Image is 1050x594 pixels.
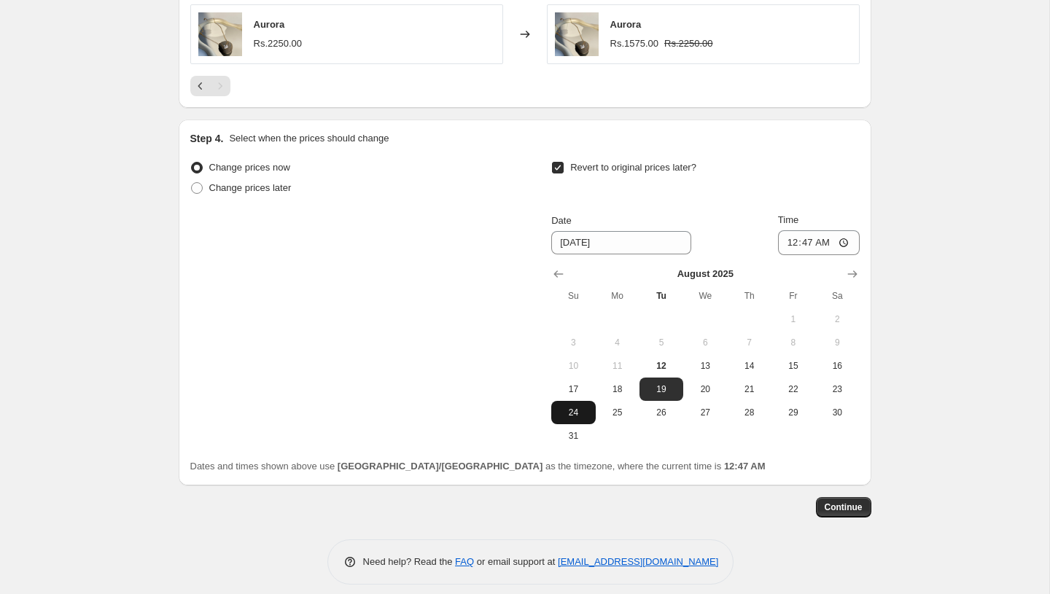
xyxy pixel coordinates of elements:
span: 9 [821,337,853,348]
span: 2 [821,313,853,325]
span: Continue [825,501,863,513]
button: Sunday August 10 2025 [551,354,595,378]
th: Wednesday [683,284,727,308]
span: 28 [733,407,765,418]
button: Continue [816,497,871,517]
div: Rs.2250.00 [254,36,303,51]
span: 18 [602,383,634,395]
span: 22 [777,383,809,395]
button: Sunday August 17 2025 [551,378,595,401]
span: 14 [733,360,765,372]
button: Thursday August 21 2025 [727,378,771,401]
button: Thursday August 28 2025 [727,401,771,424]
button: Monday August 4 2025 [596,331,639,354]
button: Monday August 11 2025 [596,354,639,378]
a: [EMAIL_ADDRESS][DOMAIN_NAME] [558,556,718,567]
span: Date [551,215,571,226]
span: 17 [557,383,589,395]
b: [GEOGRAPHIC_DATA]/[GEOGRAPHIC_DATA] [338,461,542,472]
button: Wednesday August 13 2025 [683,354,727,378]
button: Saturday August 9 2025 [815,331,859,354]
span: 25 [602,407,634,418]
button: Friday August 8 2025 [771,331,815,354]
span: Tu [645,290,677,302]
button: Saturday August 2 2025 [815,308,859,331]
span: 24 [557,407,589,418]
button: Friday August 22 2025 [771,378,815,401]
button: Wednesday August 6 2025 [683,331,727,354]
span: 7 [733,337,765,348]
span: 29 [777,407,809,418]
span: 3 [557,337,589,348]
button: Show next month, September 2025 [842,264,863,284]
button: Thursday August 7 2025 [727,331,771,354]
span: or email support at [474,556,558,567]
a: FAQ [455,556,474,567]
th: Friday [771,284,815,308]
span: Need help? Read the [363,556,456,567]
button: Saturday August 30 2025 [815,401,859,424]
span: Mo [602,290,634,302]
span: Revert to original prices later? [570,162,696,173]
strike: Rs.2250.00 [664,36,713,51]
span: 5 [645,337,677,348]
th: Thursday [727,284,771,308]
th: Tuesday [639,284,683,308]
span: 13 [689,360,721,372]
button: Saturday August 16 2025 [815,354,859,378]
button: Sunday August 31 2025 [551,424,595,448]
span: Change prices now [209,162,290,173]
span: 26 [645,407,677,418]
span: 12 [645,360,677,372]
input: 8/12/2025 [551,231,691,254]
input: 12:00 [778,230,860,255]
button: Thursday August 14 2025 [727,354,771,378]
button: Tuesday August 19 2025 [639,378,683,401]
button: Tuesday August 26 2025 [639,401,683,424]
span: Fr [777,290,809,302]
span: We [689,290,721,302]
span: 30 [821,407,853,418]
button: Friday August 29 2025 [771,401,815,424]
span: 20 [689,383,721,395]
h2: Step 4. [190,131,224,146]
p: Select when the prices should change [229,131,389,146]
button: Sunday August 24 2025 [551,401,595,424]
button: Friday August 15 2025 [771,354,815,378]
button: Previous [190,76,211,96]
span: Time [778,214,798,225]
button: Today Tuesday August 12 2025 [639,354,683,378]
span: Su [557,290,589,302]
span: Change prices later [209,182,292,193]
button: Sunday August 3 2025 [551,331,595,354]
span: 23 [821,383,853,395]
span: 6 [689,337,721,348]
div: Rs.1575.00 [610,36,659,51]
span: Aurora [610,19,642,30]
span: Th [733,290,765,302]
button: Wednesday August 20 2025 [683,378,727,401]
span: 8 [777,337,809,348]
img: IMG_2005_44de431a-a2f6-4c3c-936c-45c5e391bc19_80x.heic [198,12,242,56]
button: Friday August 1 2025 [771,308,815,331]
button: Wednesday August 27 2025 [683,401,727,424]
span: 21 [733,383,765,395]
button: Show previous month, July 2025 [548,264,569,284]
span: 4 [602,337,634,348]
th: Saturday [815,284,859,308]
th: Monday [596,284,639,308]
nav: Pagination [190,76,230,96]
img: IMG_2005_44de431a-a2f6-4c3c-936c-45c5e391bc19_80x.heic [555,12,599,56]
b: 12:47 AM [724,461,766,472]
span: 15 [777,360,809,372]
span: 31 [557,430,589,442]
span: 1 [777,313,809,325]
span: 16 [821,360,853,372]
span: Aurora [254,19,285,30]
button: Tuesday August 5 2025 [639,331,683,354]
span: 11 [602,360,634,372]
span: 19 [645,383,677,395]
button: Saturday August 23 2025 [815,378,859,401]
button: Monday August 18 2025 [596,378,639,401]
span: 10 [557,360,589,372]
